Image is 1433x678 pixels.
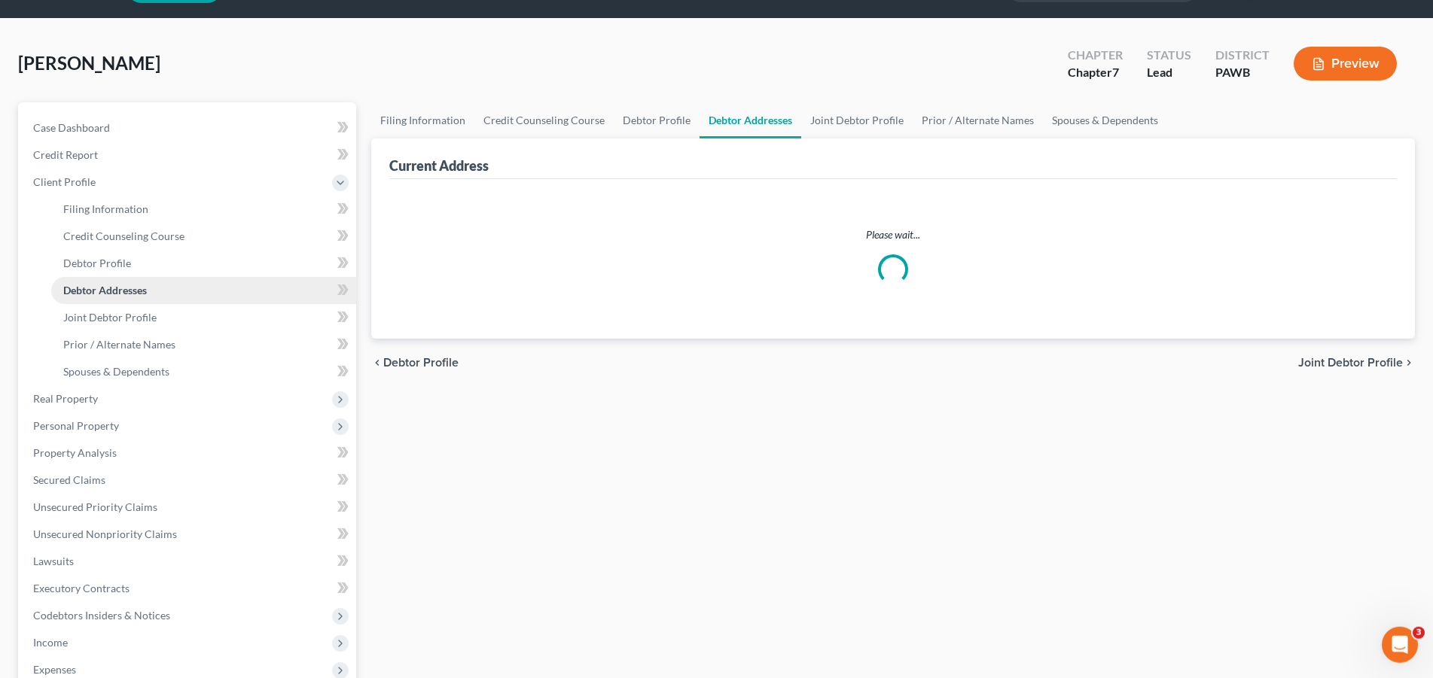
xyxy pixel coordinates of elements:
[1068,64,1123,81] div: Chapter
[51,250,356,277] a: Debtor Profile
[1298,357,1403,369] span: Joint Debtor Profile
[913,102,1043,138] a: Prior / Alternate Names
[33,148,98,161] span: Credit Report
[614,102,700,138] a: Debtor Profile
[33,636,68,649] span: Income
[21,521,356,548] a: Unsecured Nonpriority Claims
[1413,627,1425,639] span: 3
[1215,47,1270,64] div: District
[63,338,175,351] span: Prior / Alternate Names
[1403,357,1415,369] i: chevron_right
[1215,64,1270,81] div: PAWB
[371,357,383,369] i: chevron_left
[33,500,157,513] span: Unsecured Priority Claims
[371,357,459,369] button: chevron_left Debtor Profile
[21,114,356,141] a: Case Dashboard
[33,528,177,540] span: Unsecured Nonpriority Claims
[51,358,356,385] a: Spouses & Dependents
[700,102,801,138] a: Debtor Addresses
[1382,627,1418,663] iframe: Intercom live chat
[18,52,160,74] span: [PERSON_NAME]
[1298,357,1415,369] button: Joint Debtor Profile chevron_right
[21,575,356,602] a: Executory Contracts
[51,277,356,304] a: Debtor Addresses
[21,467,356,494] a: Secured Claims
[1043,102,1167,138] a: Spouses & Dependents
[33,392,98,405] span: Real Property
[51,304,356,331] a: Joint Debtor Profile
[21,439,356,467] a: Property Analysis
[63,365,169,378] span: Spouses & Dependents
[51,331,356,358] a: Prior / Alternate Names
[33,582,130,594] span: Executory Contracts
[389,157,489,175] div: Current Address
[21,548,356,575] a: Lawsuits
[801,102,913,138] a: Joint Debtor Profile
[1068,47,1123,64] div: Chapter
[33,446,117,459] span: Property Analysis
[51,196,356,223] a: Filing Information
[63,284,147,296] span: Debtor Addresses
[1147,64,1191,81] div: Lead
[21,494,356,521] a: Unsecured Priority Claims
[33,663,76,676] span: Expenses
[63,230,184,242] span: Credit Counseling Course
[33,609,170,622] span: Codebtors Insiders & Notices
[33,419,119,432] span: Personal Property
[33,175,96,188] span: Client Profile
[1294,47,1397,81] button: Preview
[63,311,157,324] span: Joint Debtor Profile
[33,555,74,567] span: Lawsuits
[51,223,356,250] a: Credit Counseling Course
[371,102,474,138] a: Filing Information
[33,473,105,486] span: Secured Claims
[63,202,148,215] span: Filing Information
[63,257,131,269] span: Debtor Profile
[33,121,110,134] span: Case Dashboard
[474,102,614,138] a: Credit Counseling Course
[21,141,356,169] a: Credit Report
[1147,47,1191,64] div: Status
[1112,65,1119,79] span: 7
[401,227,1385,242] p: Please wait...
[383,357,459,369] span: Debtor Profile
